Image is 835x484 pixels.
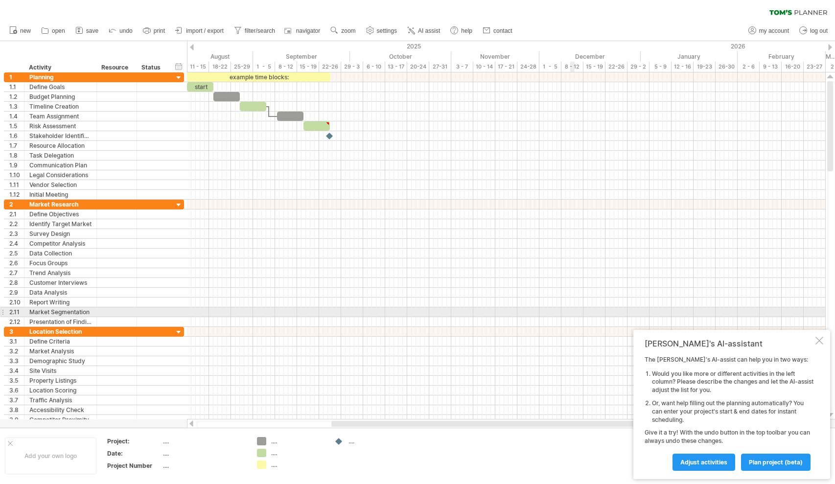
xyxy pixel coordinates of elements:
div: Market Analysis [29,346,92,356]
span: zoom [341,27,355,34]
div: January 2026 [641,51,738,62]
div: 1.11 [9,180,24,189]
div: 6 - 10 [363,62,385,72]
div: August 2025 [161,51,253,62]
div: September 2025 [253,51,350,62]
div: Initial Meeting [29,190,92,199]
span: Adjust activities [680,459,727,466]
div: Define Criteria [29,337,92,346]
div: .... [163,437,245,445]
div: Budget Planning [29,92,92,101]
div: 2.10 [9,298,24,307]
div: 1.6 [9,131,24,140]
div: 11 - 15 [187,62,209,72]
a: undo [106,24,136,37]
div: Planning [29,72,92,82]
div: Project: [107,437,161,445]
a: zoom [328,24,358,37]
div: 13 - 17 [385,62,407,72]
a: navigator [283,24,323,37]
div: October 2025 [350,51,451,62]
div: Demographic Study [29,356,92,366]
div: 19-23 [694,62,716,72]
div: Task Delegation [29,151,92,160]
div: 3 - 7 [451,62,473,72]
div: .... [271,449,325,457]
div: 1.8 [9,151,24,160]
div: 29 - 3 [341,62,363,72]
div: Market Research [29,200,92,209]
div: Property Listings [29,376,92,385]
div: 1.7 [9,141,24,150]
span: plan project (beta) [749,459,803,466]
div: 2.3 [9,229,24,238]
a: print [140,24,168,37]
a: import / export [173,24,227,37]
div: 2.12 [9,317,24,326]
a: save [73,24,101,37]
div: Timeline Creation [29,102,92,111]
div: 2.11 [9,307,24,317]
div: Stakeholder Identification [29,131,92,140]
div: 1.10 [9,170,24,180]
div: 29 - 2 [627,62,649,72]
div: 27-31 [429,62,451,72]
a: new [7,24,34,37]
a: help [448,24,475,37]
div: 15 - 19 [583,62,605,72]
div: Team Assignment [29,112,92,121]
div: Project Number [107,461,161,470]
span: AI assist [418,27,440,34]
div: example time blocks: [187,72,330,82]
div: Report Writing [29,298,92,307]
div: 8 - 12 [275,62,297,72]
div: .... [271,461,325,469]
span: undo [119,27,133,34]
div: 1.9 [9,161,24,170]
div: 1 - 5 [539,62,561,72]
span: my account [759,27,789,34]
div: 9 - 13 [760,62,782,72]
div: 3.5 [9,376,24,385]
a: plan project (beta) [741,454,811,471]
li: Would you like more or different activities in the left column? Please describe the changes and l... [652,370,813,394]
a: open [39,24,68,37]
div: 1.1 [9,82,24,92]
div: Location Scoring [29,386,92,395]
div: 3.9 [9,415,24,424]
a: contact [480,24,515,37]
div: Presentation of Findings [29,317,92,326]
li: Or, want help filling out the planning automatically? You can enter your project's start & end da... [652,399,813,424]
div: Data Analysis [29,288,92,297]
div: 15 - 19 [297,62,319,72]
span: settings [377,27,397,34]
span: log out [810,27,828,34]
div: .... [271,437,325,445]
div: February 2026 [738,51,826,62]
div: 5 - 9 [649,62,672,72]
div: 20-24 [407,62,429,72]
div: Identify Target Market [29,219,92,229]
div: Vendor Selection [29,180,92,189]
div: 3.3 [9,356,24,366]
div: Define Objectives [29,209,92,219]
div: Focus Groups [29,258,92,268]
div: 12 - 16 [672,62,694,72]
div: 16-20 [782,62,804,72]
div: 3 [9,327,24,336]
span: open [52,27,65,34]
div: Accessibility Check [29,405,92,415]
div: 2.9 [9,288,24,297]
div: 23-27 [804,62,826,72]
div: 1 - 5 [253,62,275,72]
div: Traffic Analysis [29,395,92,405]
div: Competitor Proximity [29,415,92,424]
div: 24-28 [517,62,539,72]
div: 22-26 [319,62,341,72]
span: print [154,27,165,34]
div: [PERSON_NAME]'s AI-assistant [645,339,813,348]
div: Data Collection [29,249,92,258]
div: 1.5 [9,121,24,131]
div: Resource Allocation [29,141,92,150]
div: 3.7 [9,395,24,405]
